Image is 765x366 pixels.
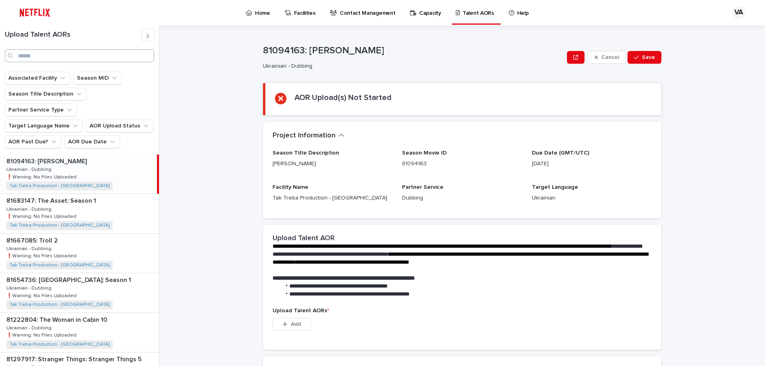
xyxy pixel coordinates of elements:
p: Ukrainian - Dubbing [6,165,53,172]
a: Tak Treba Production - [GEOGRAPHIC_DATA] [10,223,110,228]
h1: Upload Talent AORs [5,31,141,39]
p: Tak Treba Production - [GEOGRAPHIC_DATA] [273,194,392,202]
p: ❗️Warning: No Files Uploaded [6,173,78,180]
a: Tak Treba Production - [GEOGRAPHIC_DATA] [10,342,110,347]
button: Target Language Name [5,119,83,132]
p: 81297917: Stranger Things: Stranger Things 5 [6,354,143,363]
h2: Project Information [273,131,335,140]
a: Tak Treba Production - [GEOGRAPHIC_DATA] [10,262,110,268]
span: Cancel [601,55,619,60]
span: Facility Name [273,184,308,190]
div: VA [732,6,745,19]
p: Dubbing [402,194,522,202]
p: Ukrainian - Dubbing [6,205,53,212]
span: Partner Service [402,184,443,190]
p: [PERSON_NAME] [273,160,392,168]
button: AOR Past Due? [5,135,61,148]
a: Tak Treba Production - [GEOGRAPHIC_DATA] [10,302,110,307]
button: Project Information [273,131,344,140]
p: Ukrainian - Dubbing [6,284,53,291]
h2: Upload Talent AOR [273,234,335,243]
button: AOR Upload Status [86,119,153,132]
button: Add [273,318,311,331]
p: ❗️Warning: No Files Uploaded [6,292,78,299]
button: AOR Due Date [65,135,120,148]
p: ❗️Warning: No Files Uploaded [6,212,78,219]
img: ifQbXi3ZQGMSEF7WDB7W [16,5,54,21]
input: Search [5,49,154,62]
p: Ukrainian - Dubbing [6,324,53,331]
p: [DATE] [532,160,652,168]
span: Target Language [532,184,578,190]
button: Associated Facility [5,72,70,84]
button: Partner Service Type [5,104,77,116]
button: Season Title Description [5,88,86,100]
h2: AOR Upload(s) Not Started [294,93,392,102]
p: ❗️Warning: No Files Uploaded [6,331,78,338]
p: Ukrainian - Dubbing [6,245,53,252]
button: Cancel [588,51,626,64]
span: Save [642,55,655,60]
p: 81094163: [PERSON_NAME] [263,45,564,57]
span: Season Title Description [273,150,339,156]
a: Tak Treba Production - [GEOGRAPHIC_DATA] [10,183,110,189]
button: Season MID [73,72,122,84]
p: 81667085: Troll 2 [6,235,59,245]
span: Due Date (GMT/UTC) [532,150,589,156]
p: 81683147: The Asset: Season 1 [6,196,98,205]
p: 81094163: [PERSON_NAME] [6,156,88,165]
span: Add [291,321,301,327]
p: 81094163 [402,160,522,168]
span: Upload Talent AORs [273,308,329,313]
button: Save [628,51,661,64]
span: Season Movie ID [402,150,447,156]
p: 81222804: The Woman in Cabin 10 [6,315,109,324]
p: ❗️Warning: No Files Uploaded [6,252,78,259]
p: Ukrainian - Dubbing [263,63,561,70]
p: 81654736: [GEOGRAPHIC_DATA]: Season 1 [6,275,133,284]
p: Ukrainian [532,194,652,202]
